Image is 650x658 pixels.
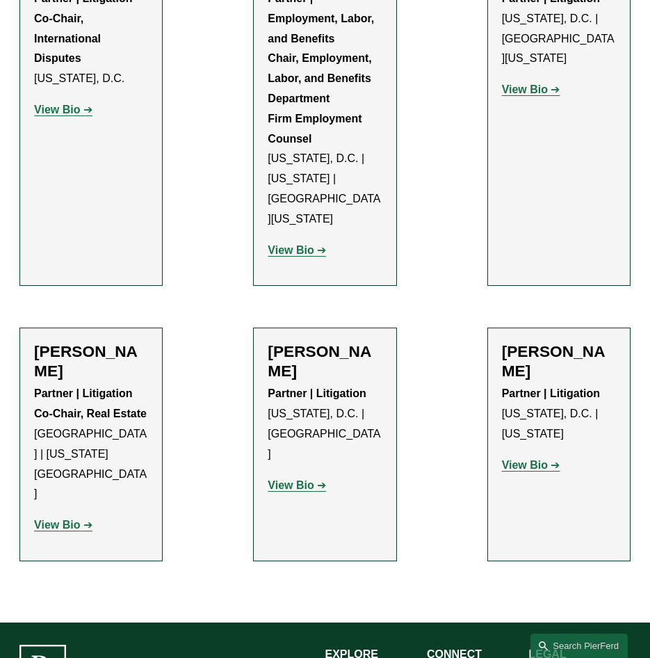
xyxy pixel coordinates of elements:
[268,342,382,380] h2: [PERSON_NAME]
[502,83,548,95] strong: View Bio
[34,104,80,115] strong: View Bio
[502,384,616,444] p: [US_STATE], D.C. | [US_STATE]
[268,244,314,256] strong: View Bio
[502,459,548,471] strong: View Bio
[502,83,560,95] a: View Bio
[34,104,92,115] a: View Bio
[34,519,92,531] a: View Bio
[34,384,148,504] p: [GEOGRAPHIC_DATA] | [US_STATE][GEOGRAPHIC_DATA]
[502,342,616,380] h2: [PERSON_NAME]
[34,519,80,531] strong: View Bio
[502,387,600,399] strong: Partner | Litigation
[34,387,147,419] strong: Partner | Litigation Co-Chair, Real Estate
[502,459,560,471] a: View Bio
[268,387,366,399] strong: Partner | Litigation
[268,479,314,491] strong: View Bio
[268,479,326,491] a: View Bio
[530,634,628,658] a: Search this site
[34,342,148,380] h2: [PERSON_NAME]
[268,244,326,256] a: View Bio
[268,384,382,464] p: [US_STATE], D.C. | [GEOGRAPHIC_DATA]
